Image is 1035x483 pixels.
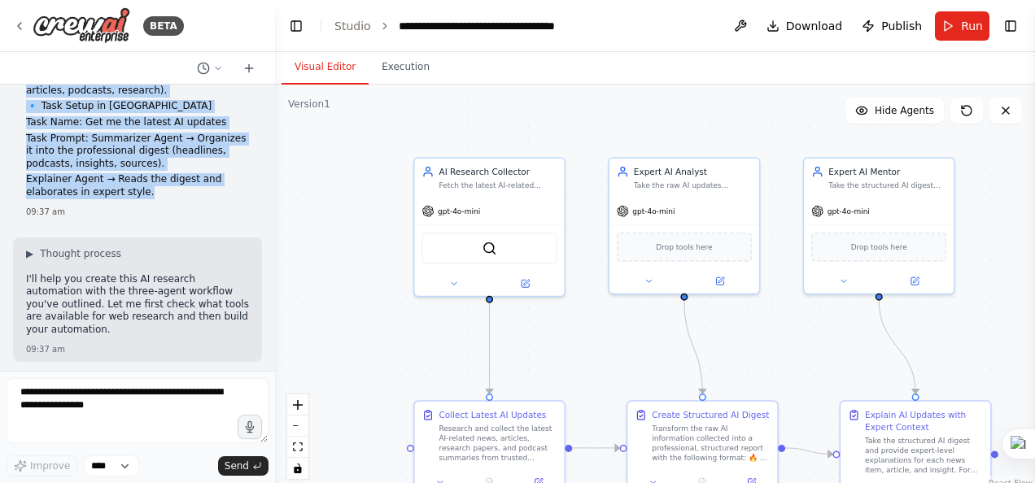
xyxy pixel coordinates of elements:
button: Open in side panel [685,274,754,289]
p: I'll help you create this AI research automation with the three-agent workflow you've outlined. L... [26,273,249,337]
div: AI Research CollectorFetch the latest AI-related news, articles, research papers, and podcast sum... [413,157,566,297]
button: Hide left sidebar [285,15,308,37]
div: Take the structured AI digest created by the Summarizer Agent and explain it to the user in simpl... [828,181,946,190]
button: Improve [7,455,77,476]
div: Expert AI Analyst [634,166,752,178]
button: Download [760,11,849,41]
div: Collect Latest AI Updates [439,409,546,421]
span: gpt-4o-mini [828,207,870,216]
div: 09:37 am [26,206,249,218]
g: Edge from f25c2982-b1b8-4670-8ad0-8094698fdf02 to ef29cae7-0c98-4bf8-89fc-714415db618d [572,442,619,454]
button: toggle interactivity [287,458,308,479]
span: Drop tools here [851,241,907,253]
button: Start a new chat [236,59,262,78]
div: Take the raw AI updates collected by the Research Agent and organize them into a structured, prof... [634,181,752,190]
div: React Flow controls [287,394,308,479]
div: 09:37 am [26,343,249,355]
div: Expert AI AnalystTake the raw AI updates collected by the Research Agent and organize them into a... [608,157,760,294]
g: Edge from e7f6805d-7479-48b9-9270-ceb41c7804e5 to ef29cae7-0c98-4bf8-89fc-714415db618d [678,300,708,394]
p: Research Agent → Collects raw info (RSS, articles, podcasts, research). [26,72,249,97]
g: Edge from ef29cae7-0c98-4bf8-89fc-714415db618d to 6f1e1df2-7cd6-4365-a934-cd76f8f29701 [785,442,832,459]
g: Edge from 9b5aefbd-8d21-47df-94ad-b89a16b0c767 to 6f1e1df2-7cd6-4365-a934-cd76f8f29701 [873,300,922,394]
span: gpt-4o-mini [632,207,675,216]
button: fit view [287,437,308,458]
div: AI Research Collector [439,166,557,178]
span: Publish [881,18,922,34]
g: Edge from 653060a6-e621-44f3-a7d6-105db10a9a8b to f25c2982-b1b8-4670-8ad0-8094698fdf02 [483,302,496,394]
button: Open in side panel [880,274,950,289]
p: Task Name: Get me the latest AI updates [26,116,249,129]
img: Logo [33,7,130,44]
div: Research and collect the latest AI-related news, articles, research papers, and podcast summaries... [439,424,557,463]
img: SerperDevTool [483,241,497,255]
button: Run [935,11,989,41]
button: ▶Thought process [26,247,121,260]
button: Open in side panel [491,276,560,291]
span: Download [786,18,843,34]
button: Publish [855,11,928,41]
div: Version 1 [288,98,330,111]
p: Task Prompt: Summarizer Agent → Organizes it into the professional digest (headlines, podcasts, i... [26,133,249,171]
div: Take the structured AI digest and provide expert-level explanations for each news item, article, ... [865,436,983,475]
button: Execution [369,50,443,85]
button: Hide Agents [845,98,944,124]
button: Send [218,456,269,476]
p: 🔹 Task Setup in [GEOGRAPHIC_DATA] [26,100,249,113]
nav: breadcrumb [334,18,582,34]
button: Show right sidebar [999,15,1022,37]
span: Hide Agents [875,104,934,117]
span: Send [225,459,249,472]
span: gpt-4o-mini [438,207,480,216]
button: Visual Editor [282,50,369,85]
div: Explain AI Updates with Expert Context [865,409,983,433]
span: ▶ [26,247,33,260]
span: Drop tools here [656,241,712,253]
div: BETA [143,16,184,36]
span: Thought process [40,247,121,260]
div: Fetch the latest AI-related news, articles, research papers, and podcast summaries from trusted s... [439,181,557,190]
div: Transform the raw AI information collected into a professional, structured report with the follow... [652,424,770,463]
div: Expert AI Mentor [828,166,946,178]
button: zoom in [287,394,308,416]
span: Run [961,18,983,34]
a: Studio [334,20,371,33]
span: Improve [30,459,70,472]
button: zoom out [287,416,308,437]
div: Expert AI MentorTake the structured AI digest created by the Summarizer Agent and explain it to t... [803,157,955,294]
p: Explainer Agent → Reads the digest and elaborates in expert style. [26,173,249,198]
div: Create Structured AI Digest [652,409,769,421]
button: Switch to previous chat [190,59,229,78]
button: Click to speak your automation idea [238,415,262,439]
